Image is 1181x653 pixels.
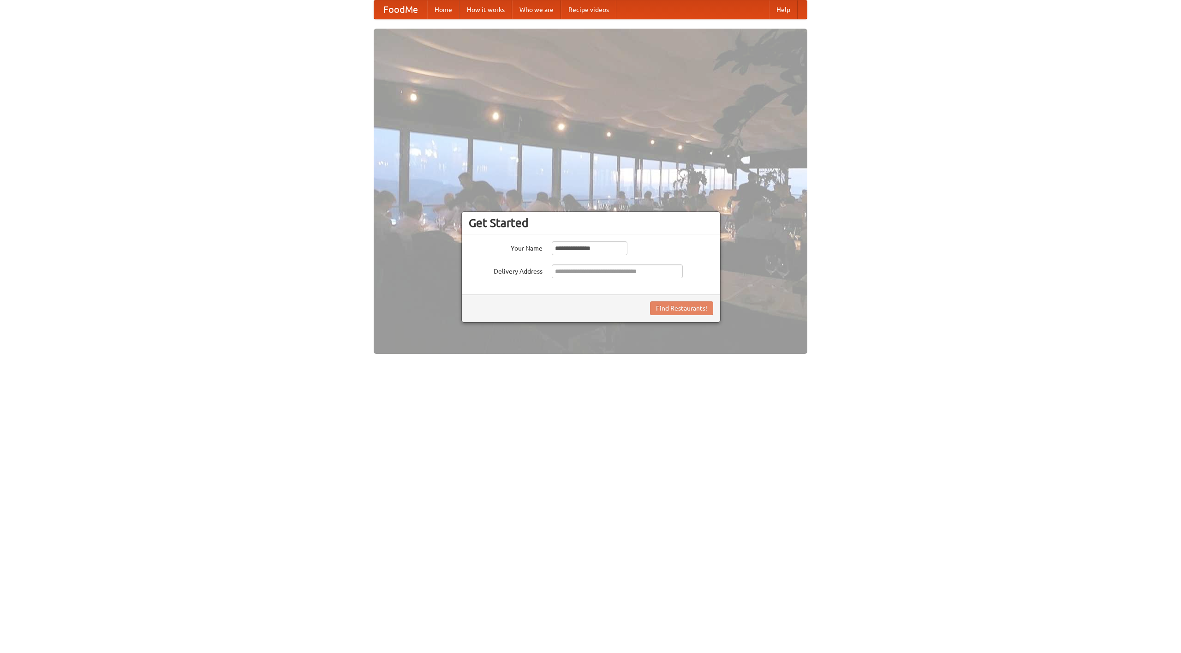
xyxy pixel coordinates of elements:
a: Home [427,0,459,19]
h3: Get Started [469,216,713,230]
a: Who we are [512,0,561,19]
button: Find Restaurants! [650,301,713,315]
a: FoodMe [374,0,427,19]
a: Recipe videos [561,0,616,19]
label: Delivery Address [469,264,543,276]
a: Help [769,0,798,19]
a: How it works [459,0,512,19]
label: Your Name [469,241,543,253]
